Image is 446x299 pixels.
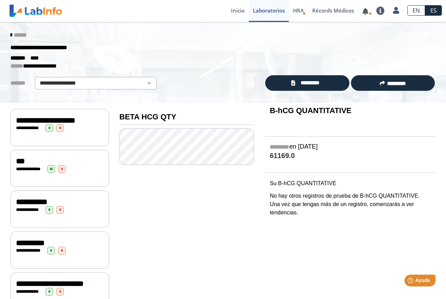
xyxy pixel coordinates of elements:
[425,5,442,16] a: ES
[270,106,352,115] b: B-hCG QUANTITATIVE
[270,192,430,217] p: No hay otros registros de prueba de B-hCG QUANTITATIVE. Una vez que tengas más de un registro, co...
[407,5,425,16] a: EN
[270,179,430,188] p: Su B-hCG QUANTITATIVE
[270,143,430,151] h5: en [DATE]
[270,152,430,160] h4: 61169.0
[384,272,438,291] iframe: Help widget launcher
[293,7,304,14] span: HRA
[120,112,176,121] b: BETA HCG QTY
